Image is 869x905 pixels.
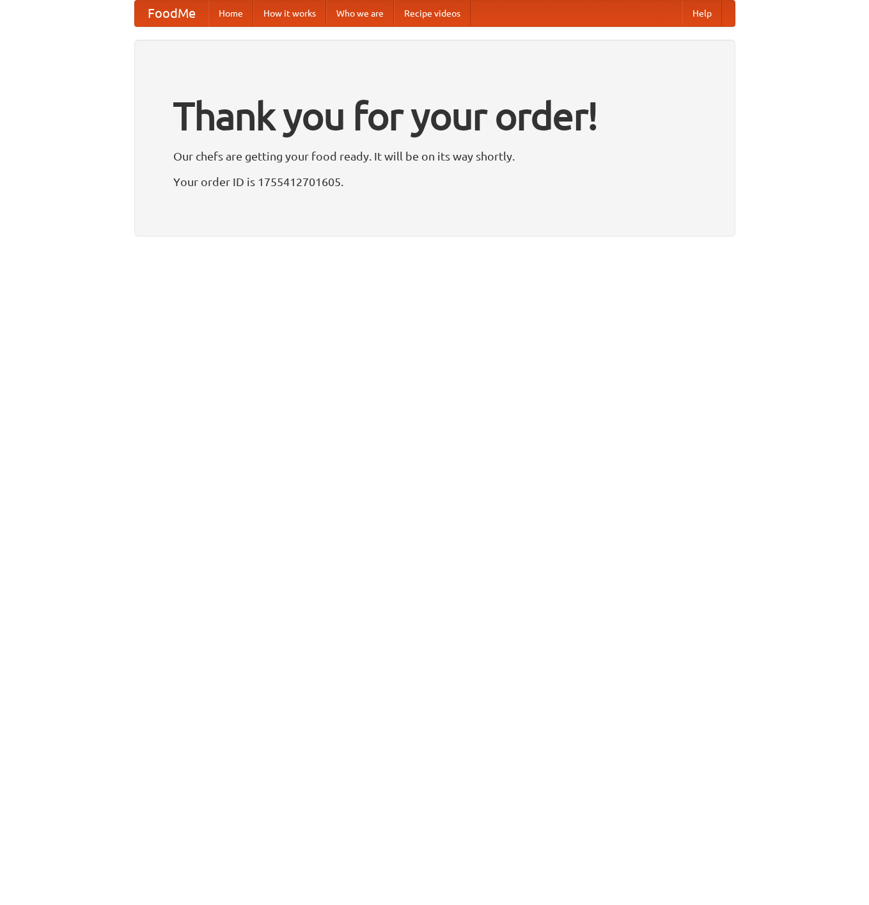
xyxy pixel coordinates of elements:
a: Help [682,1,722,26]
p: Our chefs are getting your food ready. It will be on its way shortly. [173,146,696,166]
a: How it works [253,1,326,26]
a: Who we are [326,1,394,26]
a: Home [208,1,253,26]
a: FoodMe [135,1,208,26]
p: Your order ID is 1755412701605. [173,172,696,191]
a: Recipe videos [394,1,471,26]
h1: Thank you for your order! [173,85,696,146]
